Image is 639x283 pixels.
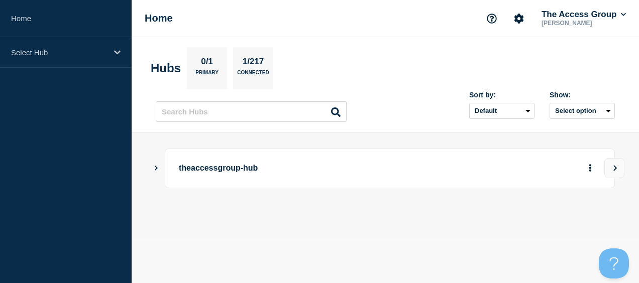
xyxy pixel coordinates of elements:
iframe: Help Scout Beacon - Open [599,248,629,278]
div: Show: [550,91,615,99]
p: theaccessgroup-hub [179,159,542,178]
button: View [604,158,624,178]
button: Show Connected Hubs [154,165,159,172]
select: Sort by [469,103,535,119]
p: 1/217 [239,57,268,70]
p: [PERSON_NAME] [540,20,628,27]
button: Account settings [508,8,529,29]
button: More actions [584,159,597,178]
div: Sort by: [469,91,535,99]
p: Primary [195,70,219,80]
button: The Access Group [540,10,628,20]
p: Connected [237,70,269,80]
h1: Home [145,13,173,24]
h2: Hubs [151,61,181,75]
button: Select option [550,103,615,119]
p: 0/1 [197,57,217,70]
input: Search Hubs [156,101,347,122]
p: Select Hub [11,48,108,57]
button: Support [481,8,502,29]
